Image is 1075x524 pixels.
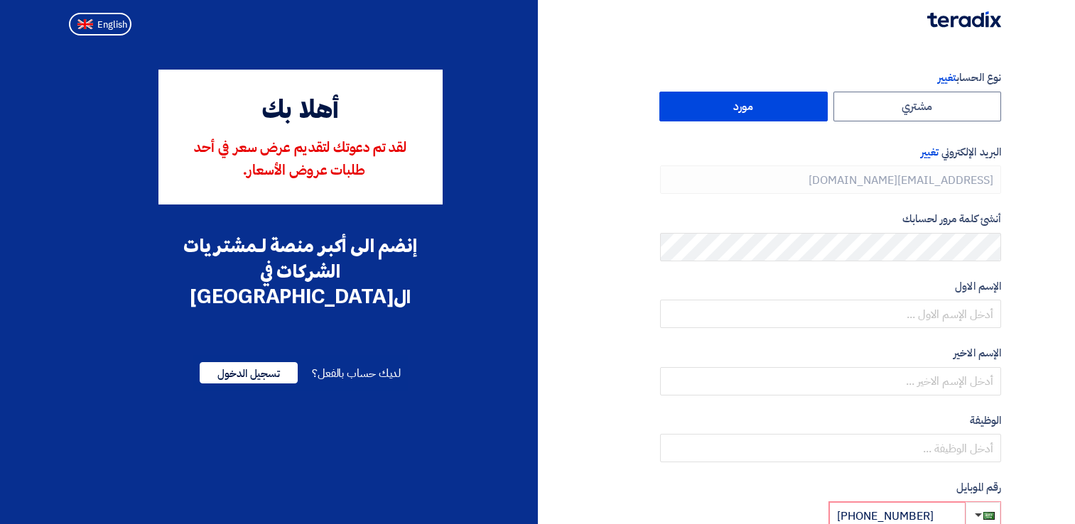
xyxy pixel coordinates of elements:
a: تسجيل الدخول [200,365,298,382]
input: أدخل الوظيفة ... [660,434,1001,462]
label: أنشئ كلمة مرور لحسابك [660,211,1001,227]
span: تغيير [938,70,956,85]
label: الإسم الاخير [660,345,1001,361]
span: English [97,20,127,30]
label: رقم الموبايل [660,479,1001,496]
img: Teradix logo [927,11,1001,28]
img: en-US.png [77,19,93,30]
button: English [69,13,131,36]
input: أدخل الإسم الاخير ... [660,367,1001,395]
label: الوظيفة [660,413,1001,429]
div: إنضم الى أكبر منصة لـمشتريات الشركات في ال[GEOGRAPHIC_DATA] [158,233,443,310]
label: مشتري [833,92,1002,121]
label: البريد الإلكتروني [660,144,1001,160]
span: لقد تم دعوتك لتقديم عرض سعر في أحد طلبات عروض الأسعار. [194,141,406,178]
label: الإسم الاول [660,278,1001,295]
input: أدخل الإسم الاول ... [660,300,1001,328]
div: أهلا بك [178,92,423,131]
span: لديك حساب بالفعل؟ [312,365,401,382]
input: أدخل بريد العمل الإلكتروني الخاص بك ... [660,165,1001,194]
span: تسجيل الدخول [200,362,298,383]
label: مورد [659,92,828,121]
label: نوع الحساب [660,70,1001,86]
span: تغيير [921,144,939,160]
